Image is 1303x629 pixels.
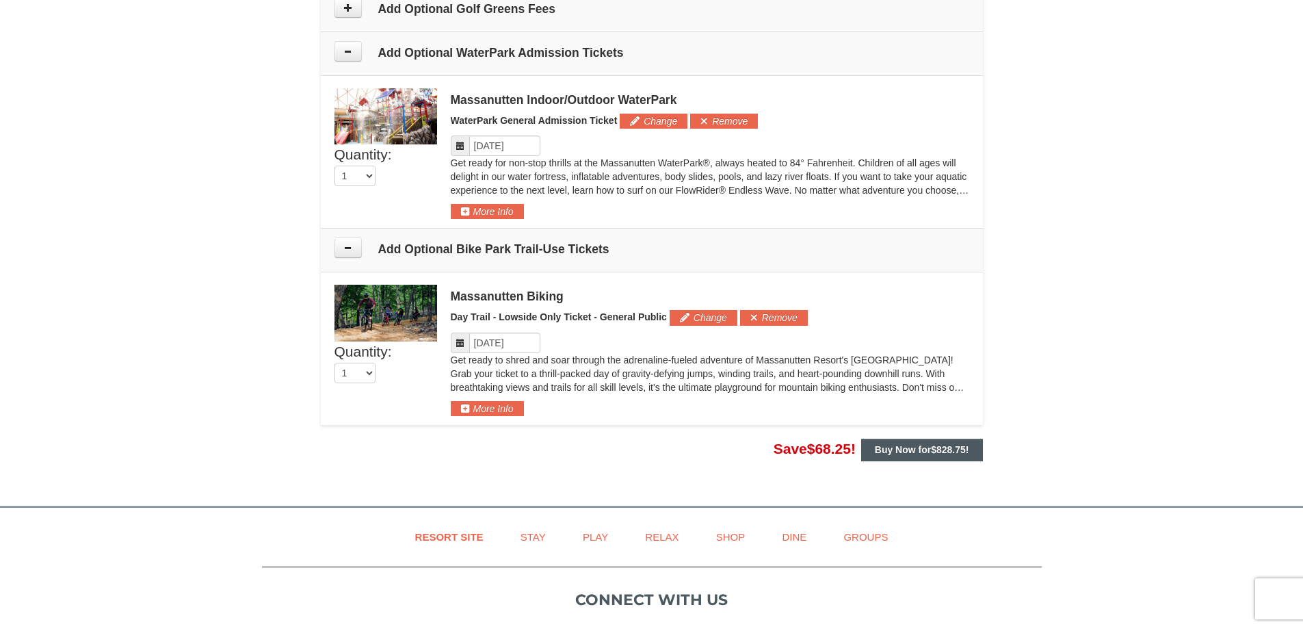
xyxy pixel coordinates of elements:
div: Massanutten Indoor/Outdoor WaterPark [451,93,969,107]
p: Get ready to shred and soar through the adrenaline-fueled adventure of Massanutten Resort's [GEOG... [451,353,969,394]
button: Change [670,310,737,325]
a: Shop [699,522,763,552]
h4: Add Optional Golf Greens Fees [334,2,969,16]
span: Quantity: [334,146,392,162]
span: $68.25 [807,441,851,457]
button: More Info [451,401,524,416]
span: Quantity: [334,344,392,359]
a: Dine [765,522,824,552]
button: Change [620,114,687,129]
a: Stay [503,522,563,552]
a: Play [566,522,625,552]
button: Remove [690,114,758,129]
p: Connect with us [262,589,1042,611]
button: More Info [451,204,524,219]
a: Resort Site [398,522,501,552]
img: 6619917-1403-22d2226d.jpg [334,88,437,144]
strong: Buy Now for ! [875,444,969,455]
h4: Add Optional WaterPark Admission Tickets [334,46,969,60]
div: Massanutten Biking [451,290,969,303]
h4: Add Optional Bike Park Trail-Use Tickets [334,242,969,256]
button: Buy Now for$828.75! [861,439,983,461]
a: Relax [628,522,696,552]
span: Save ! [774,441,856,457]
button: Remove [740,310,808,325]
a: Groups [826,522,905,552]
img: 6619923-14-67e0640e.jpg [334,285,437,341]
span: Day Trail - Lowside Only Ticket - General Public [451,311,667,322]
span: WaterPark General Admission Ticket [451,115,618,126]
p: Get ready for non-stop thrills at the Massanutten WaterPark®, always heated to 84° Fahrenheit. Ch... [451,156,969,197]
span: $828.75 [931,444,966,455]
